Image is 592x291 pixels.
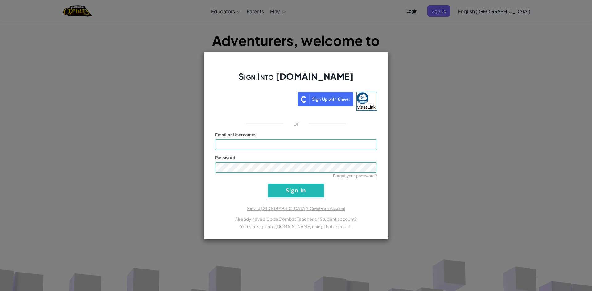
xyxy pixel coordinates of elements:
h2: Sign Into [DOMAIN_NAME] [215,71,377,88]
p: or [293,120,299,127]
span: Password [215,155,235,160]
span: Email or Username [215,132,254,137]
input: Sign In [268,184,324,197]
img: classlink-logo-small.png [357,92,368,104]
label: : [215,132,256,138]
a: Forgot your password? [333,173,377,178]
p: You can sign into [DOMAIN_NAME] using that account. [215,223,377,230]
p: Already have a CodeCombat Teacher or Student account? [215,215,377,223]
span: ClassLink [357,105,376,110]
img: clever_sso_button@2x.png [298,92,353,106]
iframe: Sign in with Google Button [212,91,298,105]
a: New to [GEOGRAPHIC_DATA]? Create an Account [247,206,345,211]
